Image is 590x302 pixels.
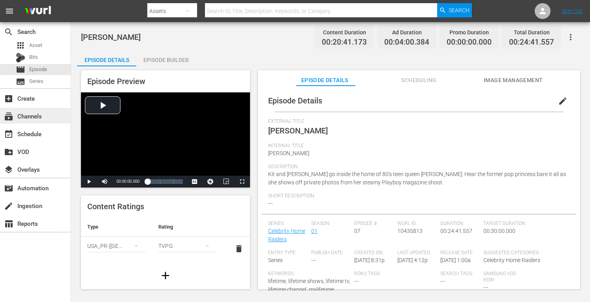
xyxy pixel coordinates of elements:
[268,271,350,277] span: Keywords:
[440,221,479,227] span: Duration:
[447,27,492,38] div: Promo Duration
[152,218,223,236] th: Rating
[158,235,217,257] div: TVPG
[4,147,13,157] span: VOD
[354,278,359,284] span: ---
[268,143,566,149] span: Internal Title
[268,171,566,186] span: Kit and [PERSON_NAME] go inside the home of 80's teen queen [PERSON_NAME]. Hear the former pop pr...
[136,51,195,69] div: Episode Builder
[440,278,445,284] span: ---
[384,38,429,47] span: 00:04:00.384
[354,221,393,227] span: Episode #:
[509,27,554,38] div: Total Duration
[81,32,141,42] span: [PERSON_NAME]
[384,27,429,38] div: Ad Duration
[322,38,367,47] span: 00:20:41.173
[97,176,113,188] button: Mute
[483,257,540,263] span: Celebrity Home Raiders
[440,271,479,277] span: Search Tags:
[4,165,13,174] span: Overlays
[29,41,42,49] span: Asset
[440,257,471,263] span: [DATE] 1:00a
[484,75,543,85] span: Image Management
[268,228,305,242] a: Celebrity Home Raiders
[81,92,250,188] div: Video Player
[16,65,25,74] span: Episode
[268,118,566,125] span: External Title
[4,94,13,103] span: add_box
[483,271,522,283] span: Samsung VOD Row:
[268,257,283,263] span: Series
[116,179,139,184] span: 00:00:00.000
[397,250,436,256] span: Last Updated:
[268,96,322,105] span: Episode Details
[4,27,13,37] span: Search
[447,38,492,47] span: 00:00:00.000
[389,75,449,85] span: Scheduling
[295,75,354,85] span: Episode Details
[77,51,136,69] div: Episode Details
[5,6,14,16] span: menu
[397,221,436,227] span: Wurl ID:
[483,284,488,291] span: ---
[4,129,13,139] span: Schedule
[4,201,13,211] span: Ingestion
[87,77,145,86] span: Episode Preview
[4,184,13,193] span: Automation
[16,41,25,50] span: apps
[558,96,567,106] span: edit
[268,221,307,227] span: Series:
[87,235,146,257] div: USA_PR ([GEOGRAPHIC_DATA] ([GEOGRAPHIC_DATA]))
[483,228,515,234] span: 00:30:00.000
[268,193,566,199] span: Short Description
[234,176,250,188] button: Fullscreen
[29,53,38,61] span: Bits
[218,176,234,188] button: Picture-in-Picture
[16,53,25,62] div: Bits
[268,164,566,170] span: Description
[4,112,13,121] span: Channels
[136,51,195,66] button: Episode Builder
[449,3,470,17] span: Search
[268,250,307,256] span: Entry Type:
[397,228,423,234] span: 10435813
[397,257,428,263] span: [DATE] 4:12p
[268,150,309,156] span: [PERSON_NAME]
[147,179,183,184] div: Progress Bar
[268,200,273,206] span: ---
[311,257,316,263] span: ---
[311,250,350,256] span: Publish Date:
[562,8,582,14] a: Sign Out
[29,66,47,73] span: Episode
[311,221,350,227] span: Season:
[187,176,203,188] button: Captions
[311,228,318,234] a: 01
[229,239,248,258] button: delete
[354,271,436,277] span: Roku Tags:
[440,250,479,256] span: Release Date:
[19,2,57,21] img: ans4CAIJ8jUAAAAAAAAAAAAAAAAAAAAAAAAgQb4GAAAAAAAAAAAAAAAAAAAAAAAAJMjXAAAAAAAAAAAAAAAAAAAAAAAAgAT5G...
[81,218,152,236] th: Type
[322,27,367,38] div: Content Duration
[268,126,328,135] span: [PERSON_NAME]
[203,176,218,188] button: Jump To Time
[440,228,472,234] span: 00:24:41.557
[77,51,136,66] button: Episode Details
[354,257,385,263] span: [DATE] 8:31p
[29,77,43,85] span: Series
[234,244,244,253] span: delete
[437,3,472,17] button: Search
[16,77,25,86] span: Series
[553,92,572,111] button: edit
[81,218,250,261] table: simple table
[87,202,144,211] span: Content Ratings
[4,219,13,229] span: Reports
[354,250,393,256] span: Created On:
[483,250,566,256] span: Suggested Categories:
[81,176,97,188] button: Play
[354,228,361,234] span: 07
[509,38,554,47] span: 00:24:41.557
[483,221,566,227] span: Target Duration:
